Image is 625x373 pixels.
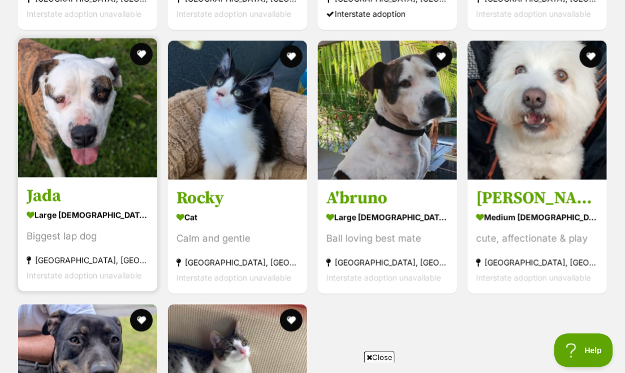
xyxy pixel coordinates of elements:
span: Interstate adoption unavailable [176,9,291,19]
div: [GEOGRAPHIC_DATA], [GEOGRAPHIC_DATA] [176,255,299,270]
img: Rocky [168,41,307,180]
h3: A'bruno [326,188,449,209]
a: Jada large [DEMOGRAPHIC_DATA] Dog Biggest lap dog [GEOGRAPHIC_DATA], [GEOGRAPHIC_DATA] Interstate... [18,177,157,292]
img: Jada [18,38,157,177]
button: favourite [130,43,153,66]
div: [GEOGRAPHIC_DATA], [GEOGRAPHIC_DATA] [476,255,598,270]
div: large [DEMOGRAPHIC_DATA] Dog [27,207,149,223]
a: Rocky Cat Calm and gentle [GEOGRAPHIC_DATA], [GEOGRAPHIC_DATA] Interstate adoption unavailable fa... [168,179,307,294]
a: [PERSON_NAME] medium [DEMOGRAPHIC_DATA] Dog cute, affectionate & play [GEOGRAPHIC_DATA], [GEOGRAP... [468,179,607,294]
div: Ball loving best mate [326,231,449,246]
span: Interstate adoption unavailable [27,9,141,19]
button: favourite [280,45,303,68]
a: A'bruno large [DEMOGRAPHIC_DATA] Dog Ball loving best mate [GEOGRAPHIC_DATA], [GEOGRAPHIC_DATA] I... [318,179,457,294]
img: A'bruno [318,41,457,180]
span: Close [364,352,395,363]
button: favourite [580,45,602,68]
img: Milo [468,41,607,180]
span: Interstate adoption unavailable [476,273,591,283]
div: [GEOGRAPHIC_DATA], [GEOGRAPHIC_DATA] [326,255,449,270]
div: medium [DEMOGRAPHIC_DATA] Dog [476,209,598,225]
h3: Jada [27,185,149,207]
iframe: Help Scout Beacon - Open [554,333,614,367]
span: Interstate adoption unavailable [27,271,141,280]
span: Interstate adoption unavailable [326,273,441,283]
span: Interstate adoption unavailable [476,9,591,19]
span: Interstate adoption unavailable [176,273,291,283]
div: [GEOGRAPHIC_DATA], [GEOGRAPHIC_DATA] [27,253,149,268]
button: favourite [430,45,452,68]
button: favourite [280,309,303,332]
div: Cat [176,209,299,225]
h3: [PERSON_NAME] [476,188,598,209]
div: Interstate adoption [326,6,449,21]
div: large [DEMOGRAPHIC_DATA] Dog [326,209,449,225]
button: favourite [130,309,153,332]
div: cute, affectionate & play [476,231,598,246]
h3: Rocky [176,188,299,209]
div: Biggest lap dog [27,229,149,244]
div: Calm and gentle [176,231,299,246]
